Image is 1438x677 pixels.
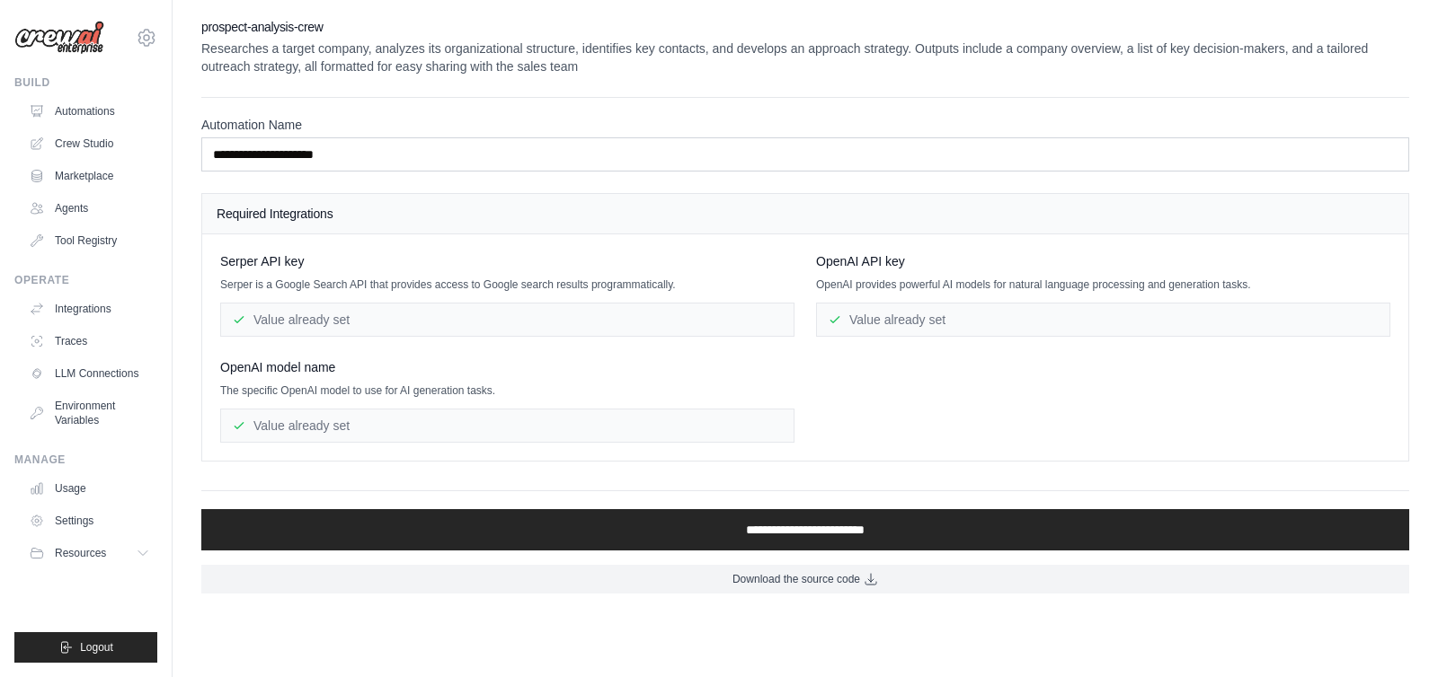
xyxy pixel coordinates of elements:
[22,226,157,255] a: Tool Registry
[201,18,1409,36] h2: prospect-analysis-crew
[220,303,794,337] div: Value already set
[55,546,106,560] span: Resources
[22,97,157,126] a: Automations
[816,277,1390,292] p: OpenAI provides powerful AI models for natural language processing and generation tasks.
[14,21,104,55] img: Logo
[14,453,157,467] div: Manage
[220,277,794,292] p: Serper is a Google Search API that provides access to Google search results programmatically.
[22,391,157,435] a: Environment Variables
[22,359,157,388] a: LLM Connections
[217,205,1394,223] h4: Required Integrations
[220,383,794,398] p: The specific OpenAI model to use for AI generation tasks.
[14,75,157,90] div: Build
[22,129,157,158] a: Crew Studio
[14,632,157,663] button: Logout
[816,252,905,270] span: OpenAI API key
[732,572,860,586] span: Download the source code
[816,303,1390,337] div: Value already set
[220,358,335,376] span: OpenAI model name
[220,252,304,270] span: Serper API key
[220,409,794,443] div: Value already set
[22,474,157,503] a: Usage
[22,162,157,190] a: Marketplace
[201,40,1409,75] p: Researches a target company, analyzes its organizational structure, identifies key contacts, and ...
[201,565,1409,593] a: Download the source code
[22,194,157,223] a: Agents
[14,273,157,287] div: Operate
[22,327,157,356] a: Traces
[80,640,113,655] span: Logout
[22,539,157,567] button: Resources
[22,295,157,323] a: Integrations
[22,506,157,535] a: Settings
[201,116,1409,134] label: Automation Name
